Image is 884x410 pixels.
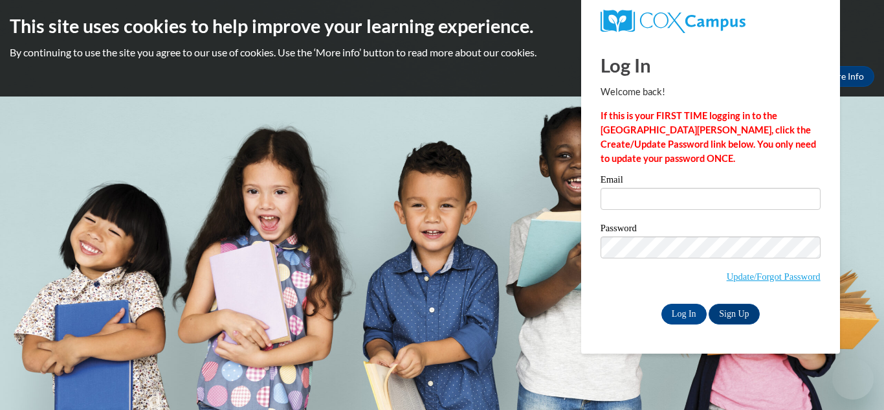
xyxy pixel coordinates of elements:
[10,45,874,60] p: By continuing to use the site you agree to our use of cookies. Use the ‘More info’ button to read...
[601,10,821,33] a: COX Campus
[601,85,821,99] p: Welcome back!
[601,223,821,236] label: Password
[832,358,874,400] iframe: Button to launch messaging window
[727,271,821,282] a: Update/Forgot Password
[601,110,816,164] strong: If this is your FIRST TIME logging in to the [GEOGRAPHIC_DATA][PERSON_NAME], click the Create/Upd...
[661,304,707,325] input: Log In
[601,10,746,33] img: COX Campus
[601,175,821,188] label: Email
[813,66,874,87] a: More Info
[10,13,874,39] h2: This site uses cookies to help improve your learning experience.
[709,304,759,325] a: Sign Up
[601,52,821,78] h1: Log In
